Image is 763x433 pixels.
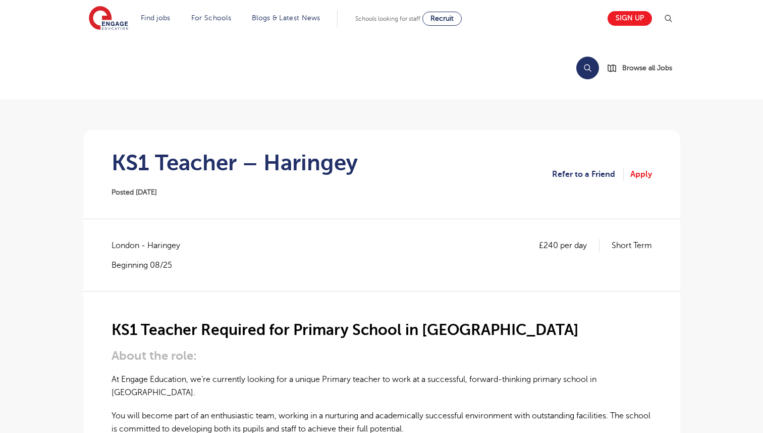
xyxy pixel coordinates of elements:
span: London - Haringey [112,239,190,252]
a: Blogs & Latest News [252,14,320,22]
strong: About the role: [112,349,197,363]
span: Browse all Jobs [622,62,672,74]
a: Find jobs [141,14,171,22]
img: Engage Education [89,6,128,31]
p: Beginning 08/25 [112,260,190,271]
h2: KS1 Teacher Required for Primary School in [GEOGRAPHIC_DATA] [112,321,652,339]
h1: KS1 Teacher – Haringey [112,150,358,175]
p: At Engage Education, we’re currently looking for a unique Primary teacher to work at a successful... [112,373,652,400]
a: Refer to a Friend [552,168,624,181]
a: Recruit [422,12,462,26]
span: Schools looking for staff [355,15,420,22]
a: Browse all Jobs [607,62,680,74]
span: Recruit [430,15,454,22]
span: Posted [DATE] [112,188,157,196]
p: £240 per day [539,239,599,252]
button: Search [576,57,599,79]
p: Short Term [612,239,652,252]
a: Apply [630,168,652,181]
a: Sign up [608,11,652,26]
a: For Schools [191,14,231,22]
